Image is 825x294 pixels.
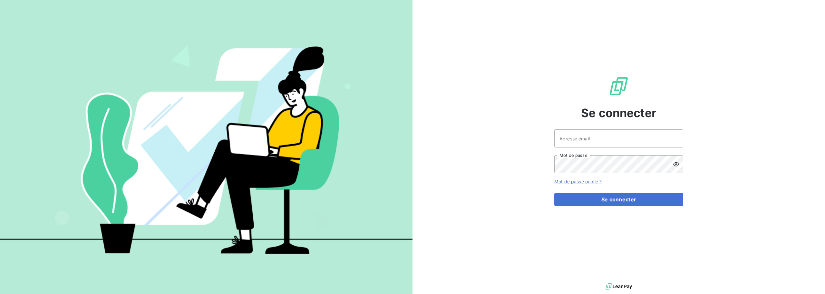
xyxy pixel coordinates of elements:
span: Se connecter [581,104,656,122]
img: logo [606,282,632,291]
a: Mot de passe oublié ? [554,179,602,184]
input: placeholder [554,129,683,147]
button: Se connecter [554,193,683,206]
img: Logo LeanPay [608,76,629,96]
